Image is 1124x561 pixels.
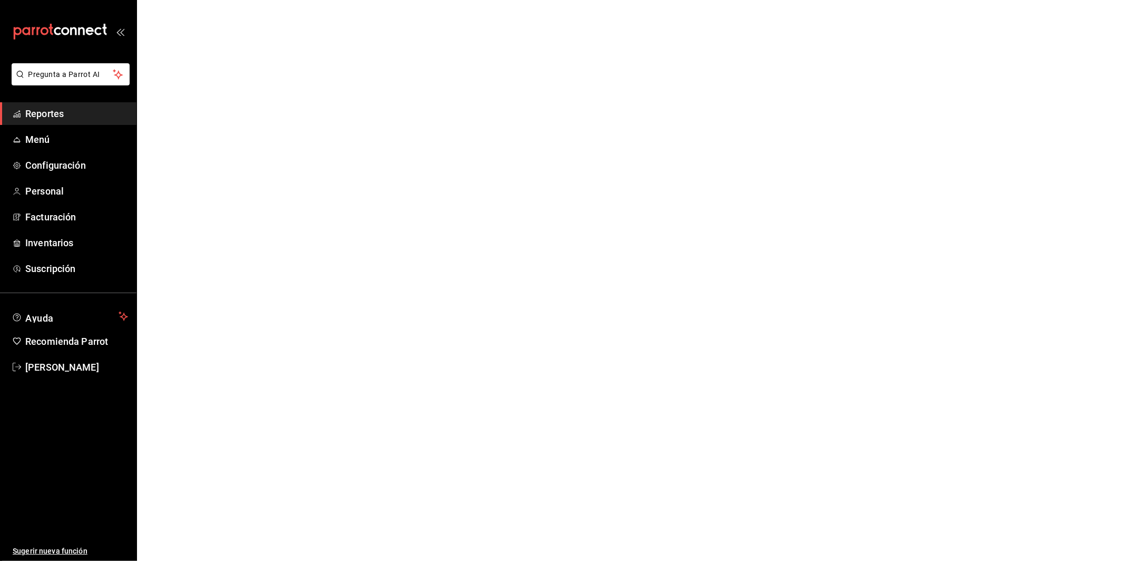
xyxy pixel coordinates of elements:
span: Pregunta a Parrot AI [28,69,113,80]
span: Facturación [25,210,128,224]
span: Personal [25,184,128,198]
a: Pregunta a Parrot AI [7,76,130,88]
span: Suscripción [25,262,128,276]
span: Recomienda Parrot [25,334,128,349]
span: Configuración [25,158,128,172]
span: Inventarios [25,236,128,250]
span: Menú [25,132,128,147]
button: open_drawer_menu [116,27,124,36]
span: Ayuda [25,310,114,323]
span: Sugerir nueva función [13,546,128,557]
button: Pregunta a Parrot AI [12,63,130,85]
span: [PERSON_NAME] [25,360,128,374]
span: Reportes [25,107,128,121]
